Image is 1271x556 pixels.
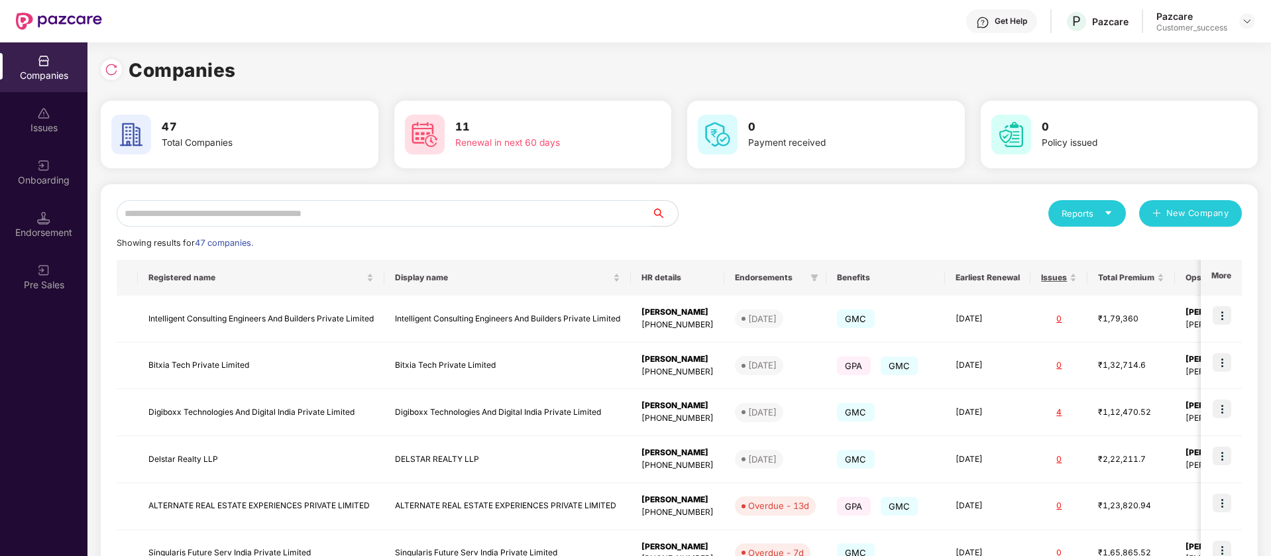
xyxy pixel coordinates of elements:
img: svg+xml;base64,PHN2ZyBpZD0iSGVscC0zMngzMiIgeG1sbnM9Imh0dHA6Ly93d3cudzMub3JnLzIwMDAvc3ZnIiB3aWR0aD... [976,16,989,29]
td: Digiboxx Technologies And Digital India Private Limited [384,389,631,436]
img: New Pazcare Logo [16,13,102,30]
td: Intelligent Consulting Engineers And Builders Private Limited [138,296,384,343]
span: Display name [395,272,610,283]
td: Delstar Realty LLP [138,436,384,483]
div: [PERSON_NAME] [641,541,714,553]
div: [DATE] [748,312,777,325]
img: svg+xml;base64,PHN2ZyB3aWR0aD0iMTQuNSIgaGVpZ2h0PSIxNC41IiB2aWV3Qm94PSIwIDAgMTYgMTYiIGZpbGw9Im5vbm... [37,211,50,225]
div: Customer_success [1156,23,1227,33]
span: Registered name [148,272,364,283]
div: [DATE] [748,453,777,466]
div: ₹1,12,470.52 [1098,406,1164,419]
img: icon [1213,353,1231,372]
h1: Companies [129,56,236,85]
th: Registered name [138,260,384,296]
td: [DATE] [945,389,1030,436]
span: GMC [837,403,875,421]
div: 4 [1041,406,1077,419]
span: GMC [837,450,875,469]
div: Overdue - 13d [748,499,809,512]
span: Issues [1041,272,1067,283]
div: Total Companies [162,136,329,150]
span: search [651,208,678,219]
div: [DATE] [748,359,777,372]
td: [DATE] [945,436,1030,483]
span: GMC [881,357,918,375]
span: Showing results for [117,238,253,248]
div: [PERSON_NAME] [641,494,714,506]
div: ₹1,79,360 [1098,313,1164,325]
img: svg+xml;base64,PHN2ZyBpZD0iUmVsb2FkLTMyeDMyIiB4bWxucz0iaHR0cDovL3d3dy53My5vcmcvMjAwMC9zdmciIHdpZH... [105,63,118,76]
img: svg+xml;base64,PHN2ZyB4bWxucz0iaHR0cDovL3d3dy53My5vcmcvMjAwMC9zdmciIHdpZHRoPSI2MCIgaGVpZ2h0PSI2MC... [111,115,151,154]
div: Get Help [995,16,1027,27]
td: Digiboxx Technologies And Digital India Private Limited [138,389,384,436]
h3: 11 [455,119,622,136]
div: Pazcare [1156,10,1227,23]
td: Bitxia Tech Private Limited [138,343,384,390]
h3: 0 [748,119,915,136]
span: GPA [837,497,871,516]
span: filter [808,270,821,286]
td: [DATE] [945,343,1030,390]
td: Intelligent Consulting Engineers And Builders Private Limited [384,296,631,343]
td: [DATE] [945,296,1030,343]
td: [DATE] [945,483,1030,530]
img: svg+xml;base64,PHN2ZyB4bWxucz0iaHR0cDovL3d3dy53My5vcmcvMjAwMC9zdmciIHdpZHRoPSI2MCIgaGVpZ2h0PSI2MC... [991,115,1031,154]
td: DELSTAR REALTY LLP [384,436,631,483]
span: plus [1152,209,1161,219]
div: [PHONE_NUMBER] [641,319,714,331]
div: Policy issued [1042,136,1209,150]
span: GMC [881,497,918,516]
span: filter [810,274,818,282]
div: 0 [1041,359,1077,372]
span: Endorsements [735,272,805,283]
div: [PERSON_NAME] [641,447,714,459]
th: Benefits [826,260,945,296]
img: icon [1213,447,1231,465]
h3: 47 [162,119,329,136]
div: ₹1,23,820.94 [1098,500,1164,512]
img: svg+xml;base64,PHN2ZyBpZD0iQ29tcGFuaWVzIiB4bWxucz0iaHR0cDovL3d3dy53My5vcmcvMjAwMC9zdmciIHdpZHRoPS... [37,54,50,68]
th: More [1201,260,1242,296]
div: 0 [1041,500,1077,512]
img: svg+xml;base64,PHN2ZyB3aWR0aD0iMjAiIGhlaWdodD0iMjAiIHZpZXdCb3g9IjAgMCAyMCAyMCIgZmlsbD0ibm9uZSIgeG... [37,159,50,172]
img: icon [1213,400,1231,418]
div: 0 [1041,313,1077,325]
div: Reports [1062,207,1113,220]
button: search [651,200,679,227]
span: 47 companies. [195,238,253,248]
div: Pazcare [1092,15,1129,28]
span: GPA [837,357,871,375]
div: 0 [1041,453,1077,466]
div: [PERSON_NAME] [641,306,714,319]
th: Issues [1030,260,1087,296]
img: svg+xml;base64,PHN2ZyBpZD0iRHJvcGRvd24tMzJ4MzIiIHhtbG5zPSJodHRwOi8vd3d3LnczLm9yZy8yMDAwL3N2ZyIgd2... [1242,16,1252,27]
th: Total Premium [1087,260,1175,296]
td: ALTERNATE REAL ESTATE EXPERIENCES PRIVATE LIMITED [384,483,631,530]
td: Bitxia Tech Private Limited [384,343,631,390]
th: Earliest Renewal [945,260,1030,296]
div: [DATE] [748,406,777,419]
span: caret-down [1104,209,1113,217]
div: [PHONE_NUMBER] [641,366,714,378]
img: svg+xml;base64,PHN2ZyB4bWxucz0iaHR0cDovL3d3dy53My5vcmcvMjAwMC9zdmciIHdpZHRoPSI2MCIgaGVpZ2h0PSI2MC... [698,115,738,154]
div: Payment received [748,136,915,150]
img: icon [1213,306,1231,325]
div: ₹1,32,714.6 [1098,359,1164,372]
img: svg+xml;base64,PHN2ZyB3aWR0aD0iMjAiIGhlaWdodD0iMjAiIHZpZXdCb3g9IjAgMCAyMCAyMCIgZmlsbD0ibm9uZSIgeG... [37,264,50,277]
div: [PHONE_NUMBER] [641,506,714,519]
div: [PHONE_NUMBER] [641,412,714,425]
div: [PHONE_NUMBER] [641,459,714,472]
span: New Company [1166,207,1229,220]
span: P [1072,13,1081,29]
img: icon [1213,494,1231,512]
img: svg+xml;base64,PHN2ZyB4bWxucz0iaHR0cDovL3d3dy53My5vcmcvMjAwMC9zdmciIHdpZHRoPSI2MCIgaGVpZ2h0PSI2MC... [405,115,445,154]
th: HR details [631,260,724,296]
td: ALTERNATE REAL ESTATE EXPERIENCES PRIVATE LIMITED [138,483,384,530]
div: [PERSON_NAME] [641,353,714,366]
div: Renewal in next 60 days [455,136,622,150]
th: Display name [384,260,631,296]
div: [PERSON_NAME] [641,400,714,412]
button: plusNew Company [1139,200,1242,227]
span: Total Premium [1098,272,1154,283]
